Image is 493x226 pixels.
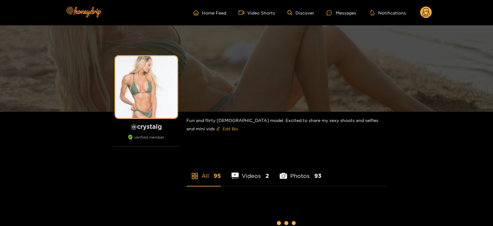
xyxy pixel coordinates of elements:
a: Video Shorts [239,10,275,15]
div: verified member [112,135,180,146]
span: 93 [314,172,321,180]
li: Photos [280,158,321,186]
button: Notifications [369,10,408,16]
span: Edit Bio [223,126,238,132]
span: 2 [265,172,269,180]
div: Messages [327,9,356,16]
span: home [193,10,202,15]
button: editEdit Bio [215,124,239,134]
span: 95 [214,172,221,180]
h1: @ crystalg [112,123,180,130]
span: appstore [191,172,198,180]
span: video-camera [239,10,247,15]
div: Fun and flirty [DEMOGRAPHIC_DATA] model. Excited to share my sexy shoots and selfies and mini vids [186,112,387,139]
span: edit [216,127,220,131]
li: Videos [232,158,269,186]
a: Discover [287,10,314,15]
li: All [186,158,221,186]
a: Home Feed [193,10,226,15]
